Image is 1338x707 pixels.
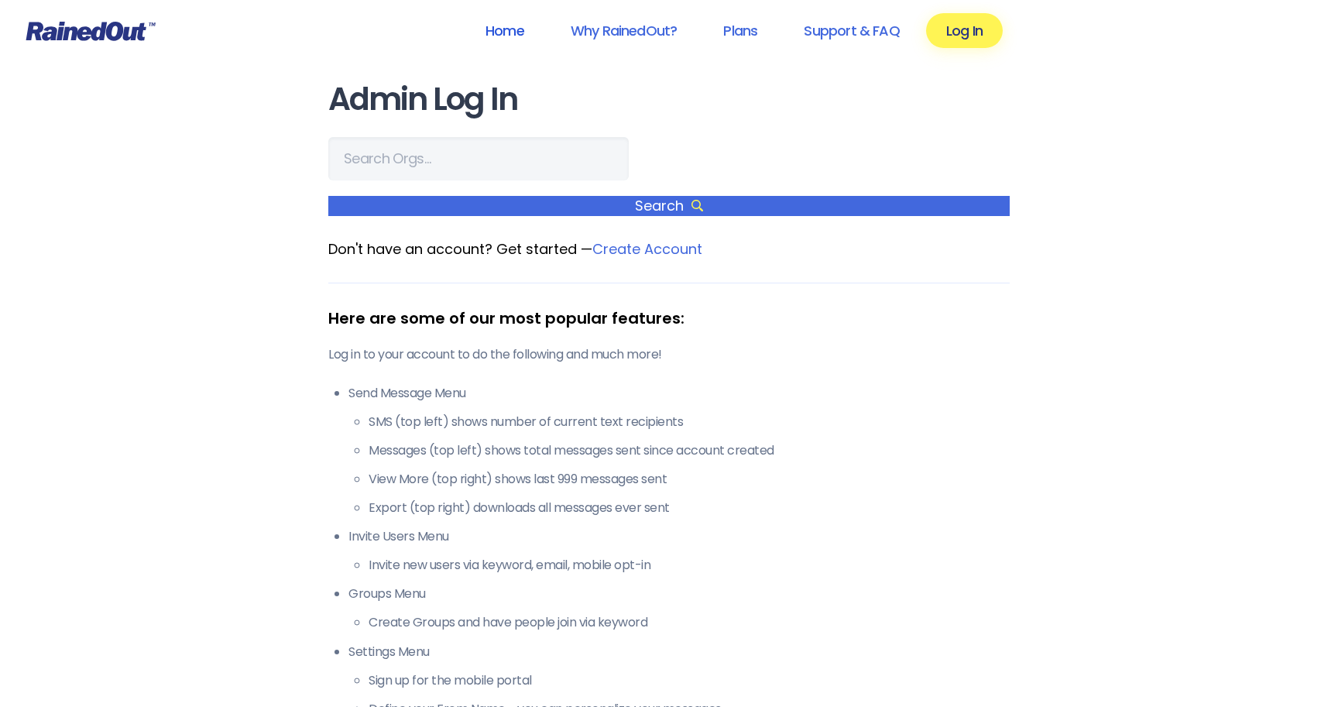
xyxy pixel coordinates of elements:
[369,441,1010,460] li: Messages (top left) shows total messages sent since account created
[348,527,1010,575] li: Invite Users Menu
[551,13,698,48] a: Why RainedOut?
[369,671,1010,690] li: Sign up for the mobile portal
[328,307,1010,330] div: Here are some of our most popular features:
[328,196,1010,216] span: Search
[369,556,1010,575] li: Invite new users via keyword, email, mobile opt-in
[328,137,629,180] input: Search Orgs…
[784,13,919,48] a: Support & FAQ
[328,82,1010,117] h1: Admin Log In
[592,239,702,259] a: Create Account
[926,13,1003,48] a: Log In
[348,585,1010,632] li: Groups Menu
[703,13,777,48] a: Plans
[465,13,544,48] a: Home
[348,384,1010,517] li: Send Message Menu
[369,613,1010,632] li: Create Groups and have people join via keyword
[369,413,1010,431] li: SMS (top left) shows number of current text recipients
[369,470,1010,489] li: View More (top right) shows last 999 messages sent
[369,499,1010,517] li: Export (top right) downloads all messages ever sent
[328,345,1010,364] p: Log in to your account to do the following and much more!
